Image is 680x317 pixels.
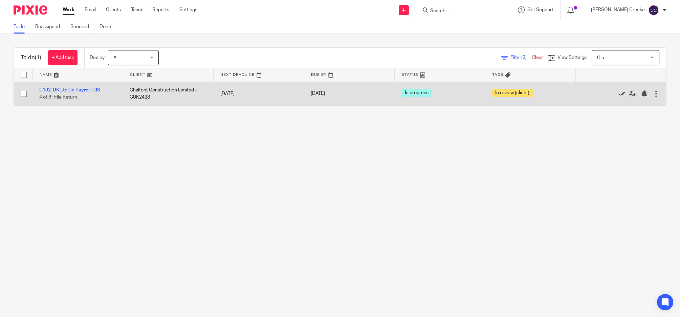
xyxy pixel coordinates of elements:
[532,55,543,60] a: Clear
[648,5,659,16] img: svg%3E
[70,20,94,34] a: Snoozed
[492,73,504,77] span: Tags
[100,20,116,34] a: Done
[430,8,490,14] input: Search
[214,82,304,106] td: [DATE]
[113,56,118,60] span: All
[557,55,587,60] span: View Settings
[510,55,532,60] span: Filter
[591,6,645,13] p: [PERSON_NAME] Creeke
[619,90,629,97] a: Mark as done
[14,5,47,15] img: Pixie
[35,55,41,60] span: (1)
[21,54,41,61] h1: To do
[527,7,553,12] span: Get Support
[39,88,100,92] a: C102. UK Ltd Co Payroll: CIS
[311,91,325,96] span: [DATE]
[123,82,213,106] td: Chalfont Construction Limited - GUK2428
[90,54,105,61] p: Due by
[401,89,432,97] span: In progress
[106,6,121,13] a: Clients
[597,56,604,60] span: Cis
[39,95,77,100] span: 4 of 6 · File Return
[63,6,74,13] a: Work
[14,20,30,34] a: To do
[179,6,197,13] a: Settings
[492,89,533,97] span: In review (client)
[152,6,169,13] a: Reports
[521,55,527,60] span: (2)
[48,50,78,65] a: + Add task
[131,6,142,13] a: Team
[85,6,96,13] a: Email
[35,20,65,34] a: Reassigned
